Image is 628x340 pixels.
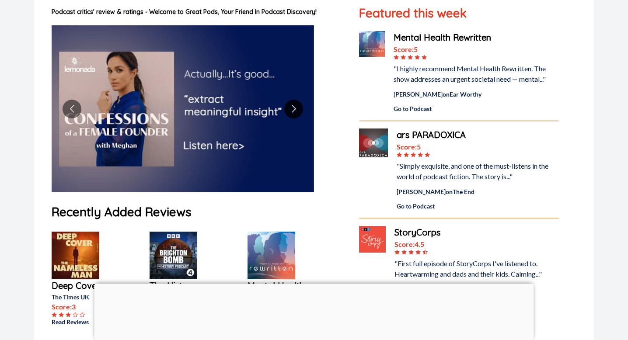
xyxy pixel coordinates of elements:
[52,7,342,17] h1: Podcast critics' review & ratings - Welcome to Great Pods, Your Friend In Podcast Discovery!
[52,292,122,302] p: The Times UK
[394,239,559,250] div: Score: 4.5
[52,302,122,312] p: Score: 3
[394,44,559,55] div: Score: 5
[397,142,559,152] div: Score: 5
[394,226,559,239] a: StoryCorps
[394,31,559,44] a: Mental Health Rewritten
[52,317,122,326] a: Read Reviews
[359,31,385,57] img: Mental Health Rewritten
[52,203,342,221] h1: Recently Added Reviews
[248,279,317,305] a: Mental Health Rewritten
[150,232,197,279] img: The History Podcast
[63,100,81,118] button: Go to previous slide
[248,232,295,279] img: Mental Health Rewritten
[359,226,386,253] img: StoryCorps
[150,279,220,305] a: The History Podcast
[284,100,303,118] button: Go to next slide
[397,128,559,142] a: ars PARADOXICA
[394,104,559,113] a: Go to Podcast
[394,258,559,279] div: "First full episode of StoryCorps I've listened to. Heartwarming and dads and their kids. Calming...
[394,90,559,99] div: [PERSON_NAME] on Ear Worthy
[52,279,122,292] a: Deep Cover
[397,161,559,182] div: "Simply exquisite, and one of the must-listens in the world of podcast fiction. The story is..."
[52,232,99,279] img: Deep Cover
[397,201,559,211] a: Go to Podcast
[359,4,559,22] h1: Featured this week
[394,63,559,84] div: "I highly recommend Mental Health Rewritten. The show addresses an urgent societal need — mental..."
[94,284,534,338] iframe: Advertisement
[52,25,314,192] img: image
[359,128,388,157] img: ars PARADOXICA
[397,187,559,196] div: [PERSON_NAME] on The End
